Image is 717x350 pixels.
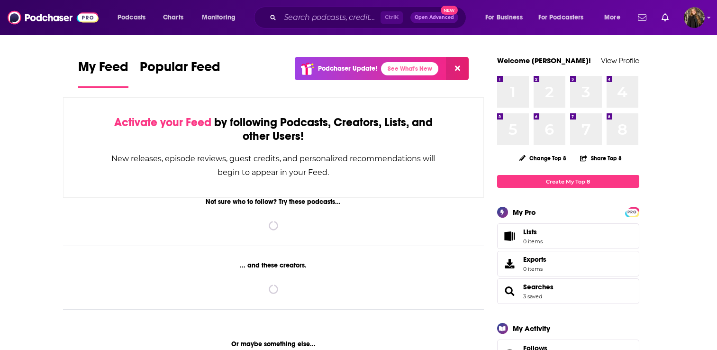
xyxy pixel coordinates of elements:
span: Searches [497,278,639,304]
div: Not sure who to follow? Try these podcasts... [63,198,484,206]
span: More [604,11,620,24]
a: 3 saved [523,293,542,300]
span: Logged in as anamarquis [684,7,705,28]
button: open menu [532,10,598,25]
span: Lists [500,230,519,243]
a: Show notifications dropdown [658,9,672,26]
a: See What's New [381,62,438,75]
span: New [441,6,458,15]
a: Lists [497,223,639,249]
span: Exports [523,255,546,264]
a: Searches [500,285,519,298]
button: Change Top 8 [514,152,572,164]
a: Create My Top 8 [497,175,639,188]
a: Charts [157,10,189,25]
a: Popular Feed [140,59,220,88]
span: Activate your Feed [114,115,211,129]
a: Searches [523,283,554,291]
button: open menu [598,10,632,25]
span: Ctrl K [381,11,403,24]
a: My Feed [78,59,128,88]
div: by following Podcasts, Creators, Lists, and other Users! [111,116,436,143]
div: My Activity [513,324,550,333]
span: For Business [485,11,523,24]
button: open menu [479,10,535,25]
button: open menu [111,10,158,25]
a: PRO [626,208,638,215]
div: New releases, episode reviews, guest credits, and personalized recommendations will begin to appe... [111,152,436,179]
span: Exports [500,257,519,270]
a: Welcome [PERSON_NAME]! [497,56,591,65]
img: Podchaser - Follow, Share and Rate Podcasts [8,9,99,27]
span: Charts [163,11,183,24]
div: Search podcasts, credits, & more... [263,7,475,28]
button: open menu [195,10,248,25]
span: Lists [523,228,537,236]
span: PRO [626,209,638,216]
button: Open AdvancedNew [410,12,458,23]
div: ... and these creators. [63,261,484,269]
span: Open Advanced [415,15,454,20]
span: My Feed [78,59,128,81]
span: Podcasts [118,11,145,24]
a: Exports [497,251,639,276]
img: User Profile [684,7,705,28]
span: Lists [523,228,543,236]
a: Show notifications dropdown [634,9,650,26]
input: Search podcasts, credits, & more... [280,10,381,25]
button: Share Top 8 [580,149,622,167]
p: Podchaser Update! [318,64,377,73]
span: 0 items [523,266,546,272]
button: Show profile menu [684,7,705,28]
span: For Podcasters [538,11,584,24]
span: Monitoring [202,11,236,24]
a: View Profile [601,56,639,65]
div: Or maybe something else... [63,340,484,348]
span: Popular Feed [140,59,220,81]
div: My Pro [513,208,536,217]
span: 0 items [523,238,543,245]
